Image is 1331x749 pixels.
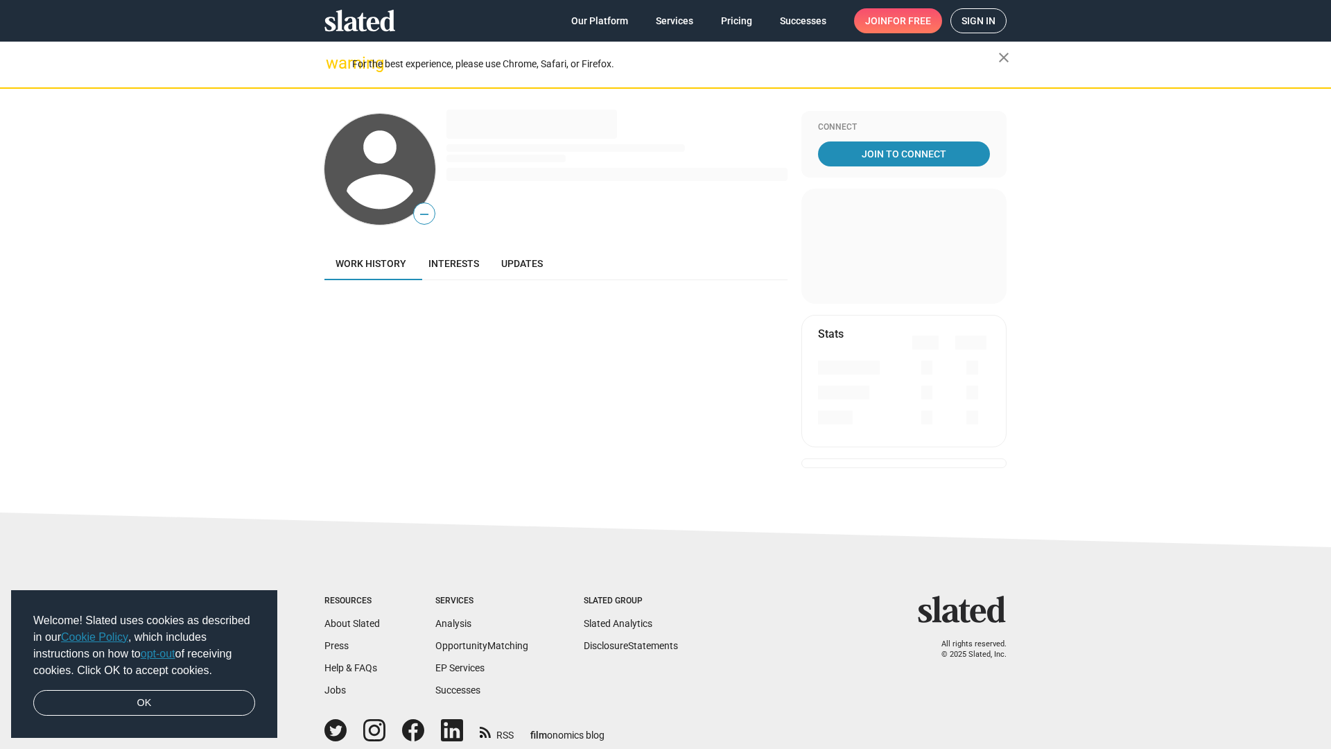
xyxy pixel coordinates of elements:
[324,247,417,280] a: Work history
[927,639,1007,660] p: All rights reserved. © 2025 Slated, Inc.
[33,690,255,716] a: dismiss cookie message
[501,258,543,269] span: Updates
[656,8,693,33] span: Services
[995,49,1012,66] mat-icon: close
[710,8,763,33] a: Pricing
[324,618,380,629] a: About Slated
[324,662,377,673] a: Help & FAQs
[865,8,931,33] span: Join
[854,8,942,33] a: Joinfor free
[428,258,479,269] span: Interests
[645,8,704,33] a: Services
[33,612,255,679] span: Welcome! Slated uses cookies as described in our , which includes instructions on how to of recei...
[11,590,277,739] div: cookieconsent
[435,640,528,651] a: OpportunityMatching
[780,8,826,33] span: Successes
[584,618,652,629] a: Slated Analytics
[887,8,931,33] span: for free
[821,141,987,166] span: Join To Connect
[435,662,485,673] a: EP Services
[326,55,342,71] mat-icon: warning
[769,8,837,33] a: Successes
[324,640,349,651] a: Press
[414,205,435,223] span: —
[141,648,175,660] a: opt-out
[435,618,471,629] a: Analysis
[818,327,844,341] mat-card-title: Stats
[435,685,480,696] a: Successes
[560,8,639,33] a: Our Platform
[962,9,995,33] span: Sign in
[352,55,998,74] div: For the best experience, please use Chrome, Safari, or Firefox.
[571,8,628,33] span: Our Platform
[324,596,380,607] div: Resources
[818,122,990,133] div: Connect
[480,721,514,742] a: RSS
[417,247,490,280] a: Interests
[584,640,678,651] a: DisclosureStatements
[490,247,554,280] a: Updates
[336,258,406,269] span: Work history
[721,8,752,33] span: Pricing
[61,631,128,643] a: Cookie Policy
[530,730,547,741] span: film
[818,141,990,166] a: Join To Connect
[324,685,346,696] a: Jobs
[530,718,604,742] a: filmonomics blog
[950,8,1007,33] a: Sign in
[435,596,528,607] div: Services
[584,596,678,607] div: Slated Group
